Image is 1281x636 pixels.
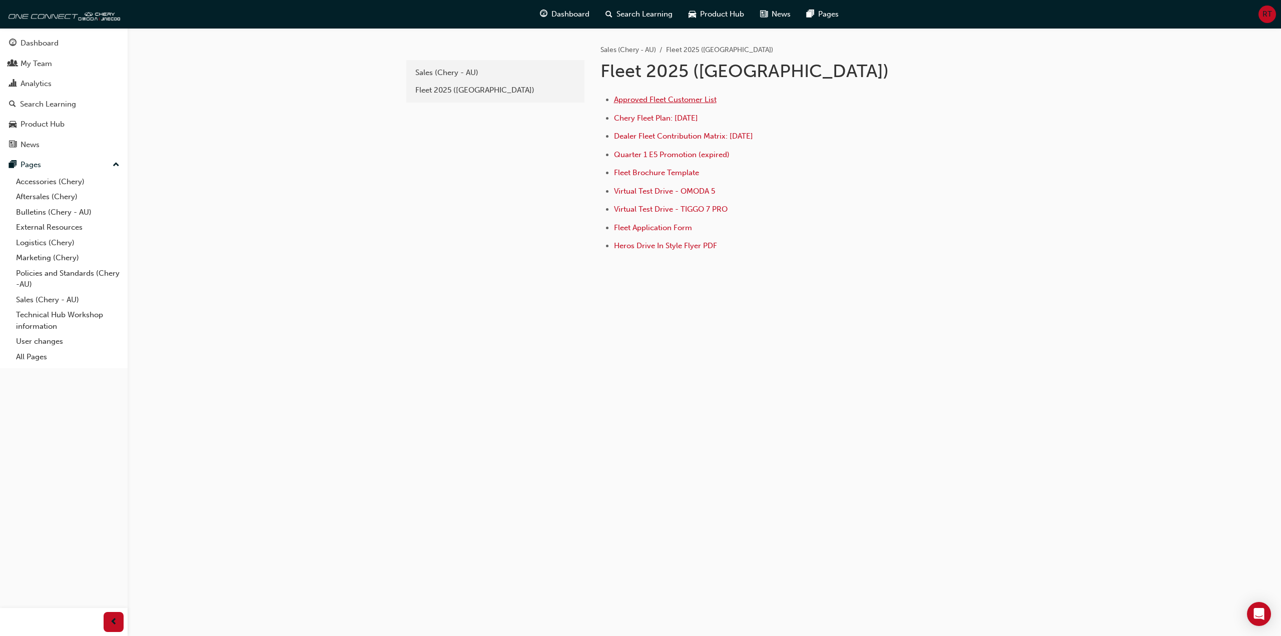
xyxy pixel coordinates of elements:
[614,114,698,123] a: Chery Fleet Plan: [DATE]
[410,82,580,99] a: Fleet 2025 ([GEOGRAPHIC_DATA])
[9,60,17,69] span: people-icon
[12,189,124,205] a: Aftersales (Chery)
[700,9,744,20] span: Product Hub
[597,4,681,25] a: search-iconSearch Learning
[614,132,753,141] a: Dealer Fleet Contribution Matrix: [DATE]
[9,141,17,150] span: news-icon
[21,119,65,130] div: Product Hub
[600,60,929,82] h1: Fleet 2025 ([GEOGRAPHIC_DATA])
[772,9,791,20] span: News
[681,4,752,25] a: car-iconProduct Hub
[12,266,124,292] a: Policies and Standards (Chery -AU)
[21,139,40,151] div: News
[21,38,59,49] div: Dashboard
[614,223,692,232] a: Fleet Application Form
[605,8,612,21] span: search-icon
[9,161,17,170] span: pages-icon
[614,95,717,104] a: Approved Fleet Customer List
[614,241,717,250] a: Heros Drive In Style Flyer PDF
[12,205,124,220] a: Bulletins (Chery - AU)
[4,136,124,154] a: News
[752,4,799,25] a: news-iconNews
[113,159,120,172] span: up-icon
[818,9,839,20] span: Pages
[12,174,124,190] a: Accessories (Chery)
[4,115,124,134] a: Product Hub
[614,168,699,177] a: Fleet Brochure Template
[21,58,52,70] div: My Team
[12,292,124,308] a: Sales (Chery - AU)
[4,34,124,53] a: Dashboard
[4,95,124,114] a: Search Learning
[4,156,124,174] button: Pages
[616,9,673,20] span: Search Learning
[9,100,16,109] span: search-icon
[4,55,124,73] a: My Team
[1247,602,1271,626] div: Open Intercom Messenger
[12,250,124,266] a: Marketing (Chery)
[5,4,120,24] img: oneconnect
[689,8,696,21] span: car-icon
[415,85,575,96] div: Fleet 2025 ([GEOGRAPHIC_DATA])
[12,307,124,334] a: Technical Hub Workshop information
[20,99,76,110] div: Search Learning
[110,616,118,628] span: prev-icon
[760,8,768,21] span: news-icon
[12,349,124,365] a: All Pages
[532,4,597,25] a: guage-iconDashboard
[666,45,773,56] li: Fleet 2025 ([GEOGRAPHIC_DATA])
[4,75,124,93] a: Analytics
[614,205,728,214] a: Virtual Test Drive - TIGGO 7 PRO
[21,78,52,90] div: Analytics
[1258,6,1276,23] button: RT
[9,120,17,129] span: car-icon
[410,64,580,82] a: Sales (Chery - AU)
[551,9,589,20] span: Dashboard
[4,32,124,156] button: DashboardMy TeamAnalyticsSearch LearningProduct HubNews
[12,334,124,349] a: User changes
[9,80,17,89] span: chart-icon
[12,220,124,235] a: External Resources
[21,159,41,171] div: Pages
[799,4,847,25] a: pages-iconPages
[12,235,124,251] a: Logistics (Chery)
[540,8,547,21] span: guage-icon
[614,187,715,196] a: Virtual Test Drive - OMODA 5
[9,39,17,48] span: guage-icon
[614,150,730,159] a: Quarter 1 E5 Promotion (expired)
[807,8,814,21] span: pages-icon
[415,67,575,79] div: Sales (Chery - AU)
[600,46,656,54] a: Sales (Chery - AU)
[1262,9,1272,20] span: RT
